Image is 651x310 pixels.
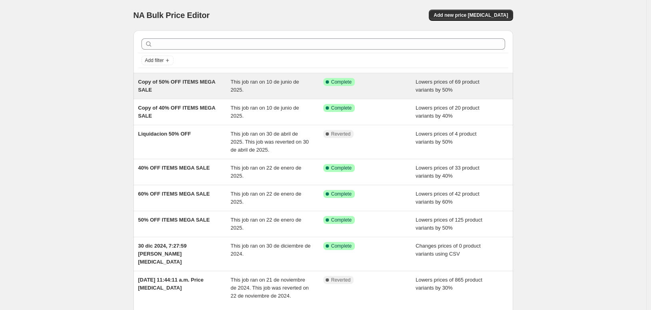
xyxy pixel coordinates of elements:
span: Add new price [MEDICAL_DATA] [434,12,508,18]
span: This job ran on 10 de junio de 2025. [231,79,299,93]
span: NA Bulk Price Editor [133,11,210,20]
span: This job ran on 22 de enero de 2025. [231,165,301,179]
button: Add filter [141,56,173,65]
span: Complete [331,243,352,249]
span: [DATE] 11:44:11 a.m. Price [MEDICAL_DATA] [138,277,204,291]
span: Complete [331,191,352,197]
span: Lowers prices of 33 product variants by 40% [416,165,480,179]
span: Reverted [331,277,351,283]
span: 50% OFF ITEMS MEGA SALE [138,217,210,223]
span: This job ran on 30 de diciembre de 2024. [231,243,311,257]
span: 30 dic 2024, 7:27:59 [PERSON_NAME] [MEDICAL_DATA] [138,243,187,265]
span: Lowers prices of 125 product variants by 50% [416,217,482,231]
span: Lowers prices of 865 product variants by 30% [416,277,482,291]
span: 60% OFF ITEMS MEGA SALE [138,191,210,197]
span: Lowers prices of 69 product variants by 50% [416,79,480,93]
span: Lowers prices of 4 product variants by 50% [416,131,476,145]
span: Liquidacion 50% OFF [138,131,191,137]
span: 40% OFF ITEMS MEGA SALE [138,165,210,171]
span: Complete [331,217,352,223]
span: Copy of 50% OFF ITEMS MEGA SALE [138,79,215,93]
span: Complete [331,105,352,111]
span: This job ran on 21 de noviembre de 2024. This job was reverted on 22 de noviembre de 2024. [231,277,309,299]
span: Copy of 40% OFF ITEMS MEGA SALE [138,105,215,119]
span: This job ran on 22 de enero de 2025. [231,191,301,205]
span: This job ran on 10 de junio de 2025. [231,105,299,119]
span: Add filter [145,57,164,64]
span: This job ran on 22 de enero de 2025. [231,217,301,231]
span: Reverted [331,131,351,137]
span: This job ran on 30 de abril de 2025. This job was reverted on 30 de abril de 2025. [231,131,309,153]
span: Complete [331,165,352,171]
span: Changes prices of 0 product variants using CSV [416,243,481,257]
span: Complete [331,79,352,85]
button: Add new price [MEDICAL_DATA] [429,10,513,21]
span: Lowers prices of 42 product variants by 60% [416,191,480,205]
span: Lowers prices of 20 product variants by 40% [416,105,480,119]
